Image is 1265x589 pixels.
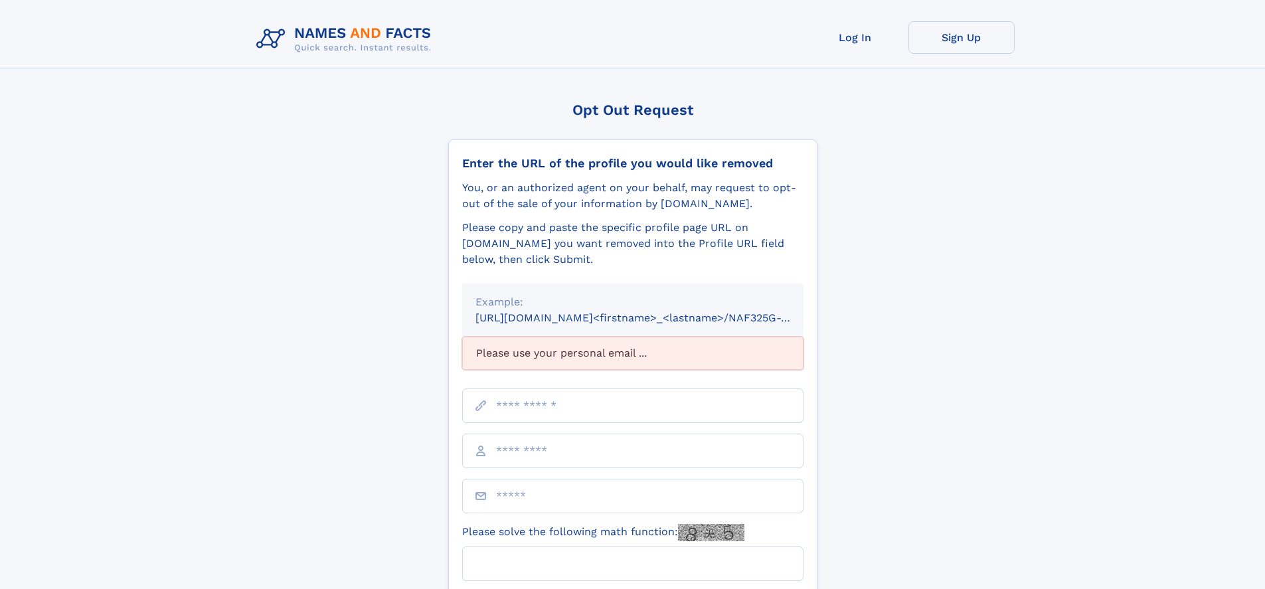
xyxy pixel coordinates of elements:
div: You, or an authorized agent on your behalf, may request to opt-out of the sale of your informatio... [462,180,803,212]
img: Logo Names and Facts [251,21,442,57]
small: [URL][DOMAIN_NAME]<firstname>_<lastname>/NAF325G-xxxxxxxx [475,311,829,324]
div: Please copy and paste the specific profile page URL on [DOMAIN_NAME] you want removed into the Pr... [462,220,803,268]
div: Opt Out Request [448,102,817,118]
div: Please use your personal email ... [462,337,803,370]
label: Please solve the following math function: [462,524,744,541]
a: Sign Up [908,21,1015,54]
div: Enter the URL of the profile you would like removed [462,156,803,171]
a: Log In [802,21,908,54]
div: Example: [475,294,790,310]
